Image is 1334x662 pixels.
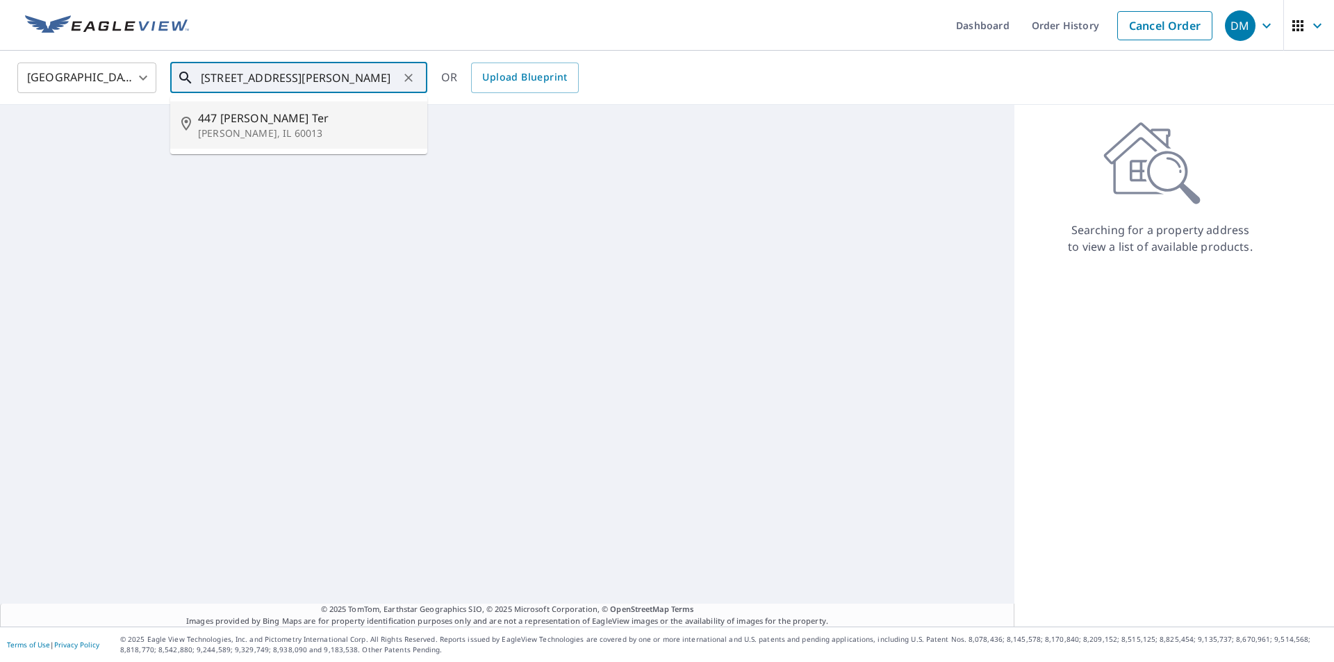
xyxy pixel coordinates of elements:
p: [PERSON_NAME], IL 60013 [198,126,416,140]
button: Clear [399,68,418,88]
div: DM [1225,10,1255,41]
a: Cancel Order [1117,11,1212,40]
a: OpenStreetMap [610,604,668,614]
a: Privacy Policy [54,640,99,649]
div: OR [441,63,579,93]
div: [GEOGRAPHIC_DATA] [17,58,156,97]
p: © 2025 Eagle View Technologies, Inc. and Pictometry International Corp. All Rights Reserved. Repo... [120,634,1327,655]
a: Upload Blueprint [471,63,578,93]
p: | [7,640,99,649]
img: EV Logo [25,15,189,36]
a: Terms of Use [7,640,50,649]
span: Upload Blueprint [482,69,567,86]
input: Search by address or latitude-longitude [201,58,399,97]
span: © 2025 TomTom, Earthstar Geographics SIO, © 2025 Microsoft Corporation, © [321,604,694,615]
span: 447 [PERSON_NAME] Ter [198,110,416,126]
p: Searching for a property address to view a list of available products. [1067,222,1253,255]
a: Terms [671,604,694,614]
